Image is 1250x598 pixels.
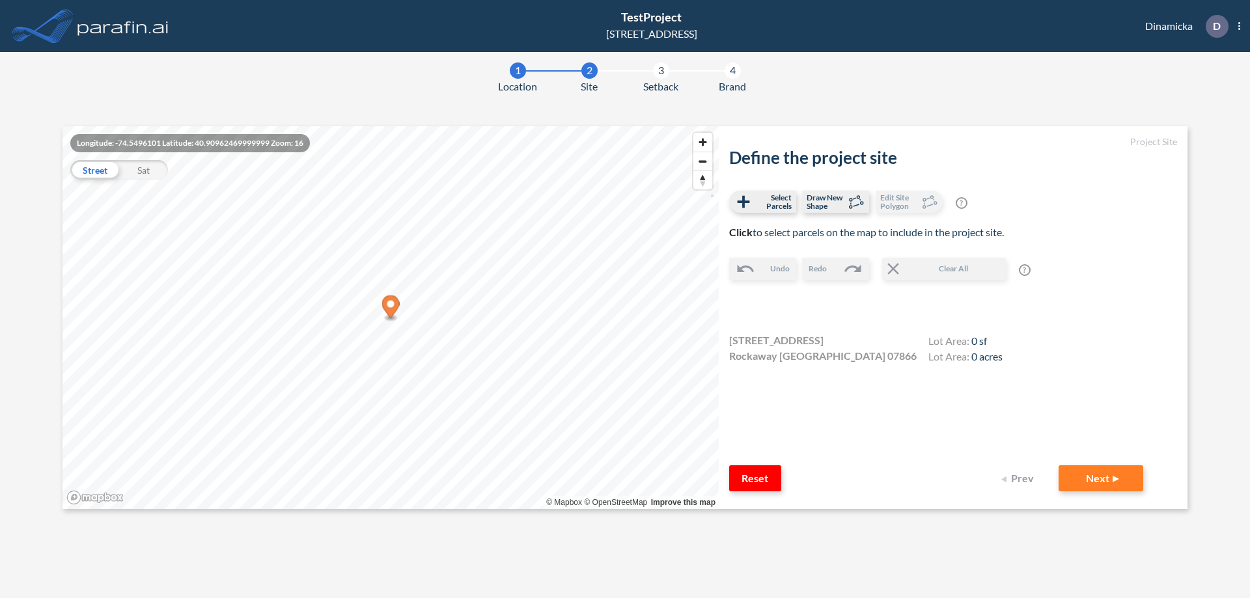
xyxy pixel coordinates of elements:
button: Reset [729,465,781,491]
a: Mapbox [546,498,582,507]
button: Redo [802,258,869,280]
span: Location [498,79,537,94]
div: 2 [581,62,598,79]
div: 3 [653,62,669,79]
h2: Define the project site [729,148,1177,168]
a: Mapbox homepage [66,490,124,505]
button: Undo [729,258,796,280]
span: ? [1019,264,1031,276]
canvas: Map [62,126,719,509]
button: Prev [993,465,1046,491]
span: Setback [643,79,678,94]
button: Zoom out [693,152,712,170]
div: [STREET_ADDRESS] [606,26,697,42]
span: Redo [809,263,827,275]
div: Street [70,160,119,180]
span: Site [581,79,598,94]
div: 1 [510,62,526,79]
div: Map marker [382,295,400,322]
h4: Lot Area: [928,334,1003,350]
b: Click [729,226,753,238]
img: logo [75,13,171,39]
a: OpenStreetMap [584,498,647,507]
button: Next [1059,465,1143,491]
span: Undo [770,263,790,275]
h5: Project Site [729,137,1177,148]
span: ? [956,197,967,209]
div: Dinamicka [1126,15,1240,38]
span: [STREET_ADDRESS] [729,333,824,348]
span: to select parcels on the map to include in the project site. [729,226,1004,238]
p: D [1213,20,1221,32]
span: 0 acres [971,350,1003,362]
span: 0 sf [971,334,987,347]
h4: Lot Area: [928,350,1003,366]
span: Draw New Shape [807,193,845,210]
button: Clear All [882,258,1006,280]
span: TestProject [621,10,682,24]
div: 4 [725,62,741,79]
span: Rockaway [GEOGRAPHIC_DATA] 07866 [729,348,917,364]
div: Longitude: -74.5496101 Latitude: 40.90962469999999 Zoom: 16 [70,134,310,152]
span: Select Parcels [753,193,792,210]
span: Edit Site Polygon [880,193,919,210]
span: Clear All [903,263,1005,275]
span: Brand [719,79,746,94]
button: Zoom in [693,133,712,152]
a: Improve this map [651,498,715,507]
button: Reset bearing to north [693,170,712,189]
div: Sat [119,160,168,180]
